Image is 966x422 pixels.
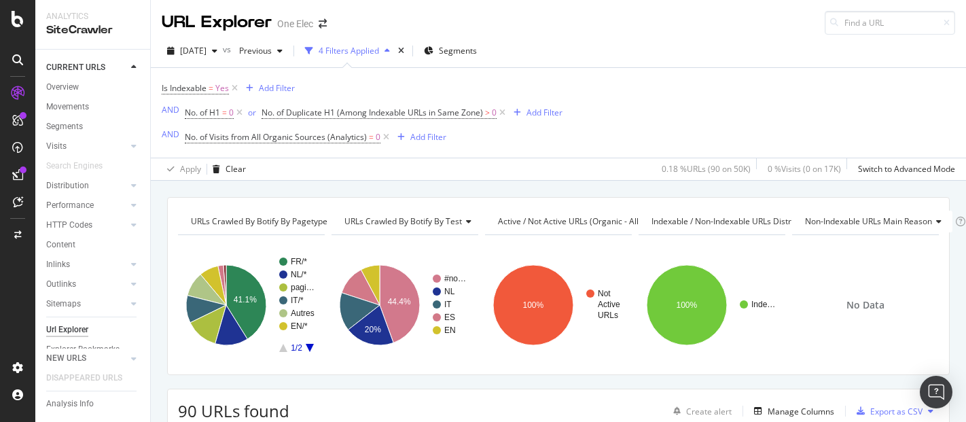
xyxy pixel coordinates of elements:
[185,131,367,143] span: No. of Visits from All Organic Sources (Analytics)
[46,218,127,232] a: HTTP Codes
[162,158,201,180] button: Apply
[46,218,92,232] div: HTTP Codes
[444,313,455,322] text: ES
[369,131,374,143] span: =
[46,198,127,213] a: Performance
[523,300,544,310] text: 100%
[162,11,272,34] div: URL Explorer
[851,400,923,422] button: Export as CSV
[226,163,246,175] div: Clear
[319,19,327,29] div: arrow-right-arrow-left
[180,45,207,56] span: 2025 Sep. 26th
[223,43,234,55] span: vs
[234,40,288,62] button: Previous
[802,211,952,232] h4: Non-Indexable URLs Main Reason
[668,400,732,422] button: Create alert
[191,215,327,227] span: URLs Crawled By Botify By pagetype
[444,287,455,296] text: NL
[639,246,783,364] svg: A chart.
[649,211,838,232] h4: Indexable / Non-Indexable URLs Distribution
[46,277,76,292] div: Outlinks
[768,163,841,175] div: 0 % Visits ( 0 on 17K )
[485,107,490,118] span: >
[526,107,562,118] div: Add Filter
[46,258,70,272] div: Inlinks
[686,406,732,417] div: Create alert
[162,82,207,94] span: Is Indexable
[825,11,955,35] input: Find a URL
[853,158,955,180] button: Switch to Advanced Mode
[598,289,611,298] text: Not
[46,297,127,311] a: Sitemaps
[291,343,302,353] text: 1/2
[46,351,127,366] a: NEW URLS
[162,128,179,140] div: AND
[444,274,466,283] text: #no…
[46,139,127,154] a: Visits
[46,80,79,94] div: Overview
[768,406,834,417] div: Manage Columns
[46,179,89,193] div: Distribution
[240,80,295,96] button: Add Filter
[46,371,136,385] a: DISAPPEARED URLS
[46,238,75,252] div: Content
[444,326,456,335] text: EN
[662,163,751,175] div: 0.18 % URLs ( 90 on 50K )
[46,80,141,94] a: Overview
[46,100,141,114] a: Movements
[300,40,395,62] button: 4 Filters Applied
[751,300,775,309] text: Inde…
[920,376,952,408] div: Open Intercom Messenger
[749,403,834,419] button: Manage Columns
[46,371,122,385] div: DISAPPEARED URLS
[46,100,89,114] div: Movements
[46,179,127,193] a: Distribution
[677,300,698,310] text: 100%
[277,17,313,31] div: One Elec
[858,163,955,175] div: Switch to Advanced Mode
[508,105,562,121] button: Add Filter
[46,159,103,173] div: Search Engines
[162,40,223,62] button: [DATE]
[207,158,246,180] button: Clear
[229,103,234,122] span: 0
[234,295,257,304] text: 41.1%
[342,211,482,232] h4: URLs Crawled By Botify By test
[485,246,630,364] svg: A chart.
[46,297,81,311] div: Sitemaps
[291,283,315,292] text: pagi…
[215,79,229,98] span: Yes
[365,325,381,334] text: 20%
[46,139,67,154] div: Visits
[178,246,323,364] svg: A chart.
[46,120,83,134] div: Segments
[376,128,380,147] span: 0
[46,258,127,272] a: Inlinks
[392,129,446,145] button: Add Filter
[598,311,618,320] text: URLs
[209,82,213,94] span: =
[259,82,295,94] div: Add Filter
[291,309,315,318] text: Autres
[46,397,94,411] div: Analysis Info
[248,106,256,119] button: or
[805,215,932,227] span: Non-Indexable URLs Main Reason
[262,107,483,118] span: No. of Duplicate H1 (Among Indexable URLs in Same Zone)
[178,400,289,422] span: 90 URLs found
[444,300,452,309] text: IT
[188,211,348,232] h4: URLs Crawled By Botify By pagetype
[46,238,141,252] a: Content
[162,104,179,116] div: AND
[46,351,86,366] div: NEW URLS
[222,107,227,118] span: =
[870,406,923,417] div: Export as CSV
[46,397,141,411] a: Analysis Info
[162,128,179,141] button: AND
[46,277,127,292] a: Outlinks
[492,103,497,122] span: 0
[846,298,884,312] span: No Data
[319,45,379,56] div: 4 Filters Applied
[46,342,141,357] a: Explorer Bookmarks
